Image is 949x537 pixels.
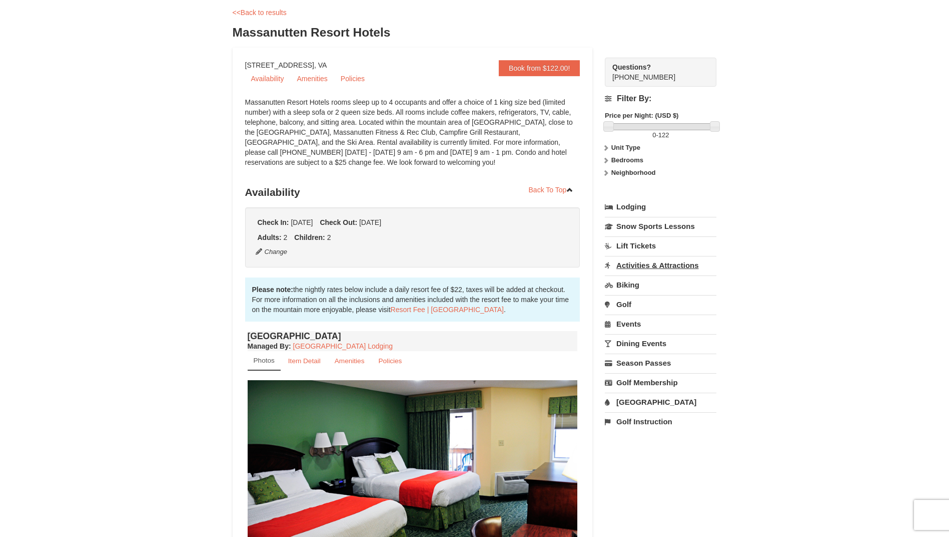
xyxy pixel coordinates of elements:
a: Golf Instruction [605,412,716,431]
a: Photos [248,351,281,371]
span: [DATE] [359,218,381,226]
div: the nightly rates below include a daily resort fee of $22, taxes will be added at checkout. For m... [245,278,580,322]
a: Activities & Attractions [605,256,716,275]
a: Back To Top [522,182,580,197]
h4: Filter By: [605,94,716,103]
a: Availability [245,71,290,86]
a: Golf [605,295,716,314]
span: 0 [652,131,656,139]
a: Lift Tickets [605,236,716,255]
a: Amenities [291,71,333,86]
small: Policies [378,357,402,365]
strong: Unit Type [611,144,640,151]
a: Item Detail [282,351,327,371]
a: Resort Fee | [GEOGRAPHIC_DATA] [391,306,504,314]
a: Dining Events [605,334,716,353]
small: Photos [254,357,275,364]
h3: Massanutten Resort Hotels [233,23,717,43]
a: Policies [372,351,408,371]
a: Snow Sports Lessons [605,217,716,235]
strong: Check Out: [320,218,357,226]
a: Events [605,315,716,333]
strong: Bedrooms [611,156,643,164]
h4: [GEOGRAPHIC_DATA] [248,331,578,341]
a: Policies [335,71,371,86]
span: 2 [284,233,288,241]
span: 122 [658,131,669,139]
strong: Price per Night: (USD $) [605,112,678,119]
small: Item Detail [288,357,321,365]
span: Managed By [248,342,289,350]
strong: : [248,342,291,350]
span: 2 [327,233,331,241]
strong: Adults: [258,233,282,241]
a: Book from $122.00! [499,60,580,76]
a: [GEOGRAPHIC_DATA] Lodging [293,342,393,350]
strong: Neighborhood [611,169,656,176]
button: Change [255,246,288,257]
a: <<Back to results [233,9,287,17]
strong: Please note: [252,286,293,294]
a: Biking [605,276,716,294]
h3: Availability [245,182,580,202]
span: [DATE] [291,218,313,226]
a: [GEOGRAPHIC_DATA] [605,393,716,411]
a: Lodging [605,198,716,216]
label: - [605,130,716,140]
a: Amenities [328,351,371,371]
small: Amenities [335,357,365,365]
span: [PHONE_NUMBER] [612,62,698,81]
strong: Children: [294,233,325,241]
strong: Check In: [258,218,289,226]
a: Season Passes [605,354,716,372]
a: Golf Membership [605,373,716,392]
div: Massanutten Resort Hotels rooms sleep up to 4 occupants and offer a choice of 1 king size bed (li... [245,97,580,177]
strong: Questions? [612,63,651,71]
